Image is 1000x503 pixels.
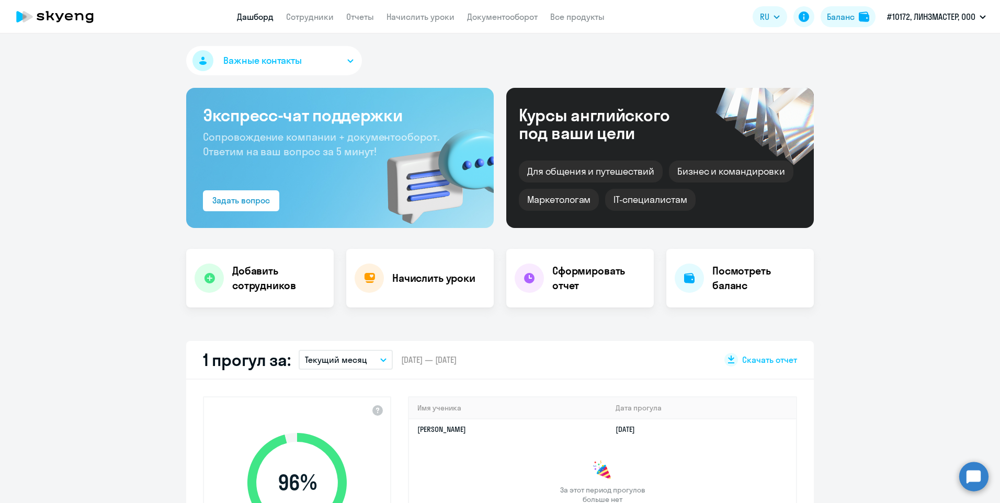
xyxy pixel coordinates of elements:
div: IT-специалистам [605,189,695,211]
button: Текущий месяц [299,350,393,370]
a: Дашборд [237,12,274,22]
a: Отчеты [346,12,374,22]
img: balance [859,12,869,22]
span: Скачать отчет [742,354,797,365]
div: Маркетологам [519,189,599,211]
div: Баланс [827,10,855,23]
th: Имя ученика [409,397,607,419]
div: Курсы английского под ваши цели [519,106,698,142]
p: #10172, ЛИНЗМАСТЕР, ООО [887,10,975,23]
h4: Посмотреть баланс [712,264,805,293]
span: 96 % [237,470,357,495]
button: Задать вопрос [203,190,279,211]
span: Сопровождение компании + документооборот. Ответим на ваш вопрос за 5 минут! [203,130,439,158]
img: bg-img [372,110,494,228]
div: Для общения и путешествий [519,161,663,182]
button: Важные контакты [186,46,362,75]
a: [PERSON_NAME] [417,425,466,434]
a: Сотрудники [286,12,334,22]
p: Текущий месяц [305,353,367,366]
h4: Добавить сотрудников [232,264,325,293]
div: Бизнес и командировки [669,161,793,182]
button: #10172, ЛИНЗМАСТЕР, ООО [882,4,991,29]
a: Начислить уроки [387,12,454,22]
h2: 1 прогул за: [203,349,290,370]
a: Документооборот [467,12,538,22]
h4: Сформировать отчет [552,264,645,293]
a: [DATE] [616,425,643,434]
div: Задать вопрос [212,194,270,207]
a: Все продукты [550,12,605,22]
button: RU [753,6,787,27]
button: Балансbalance [821,6,876,27]
span: RU [760,10,769,23]
img: congrats [592,460,613,481]
span: Важные контакты [223,54,302,67]
span: [DATE] — [DATE] [401,354,457,365]
h3: Экспресс-чат поддержки [203,105,477,125]
h4: Начислить уроки [392,271,475,285]
th: Дата прогула [607,397,796,419]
